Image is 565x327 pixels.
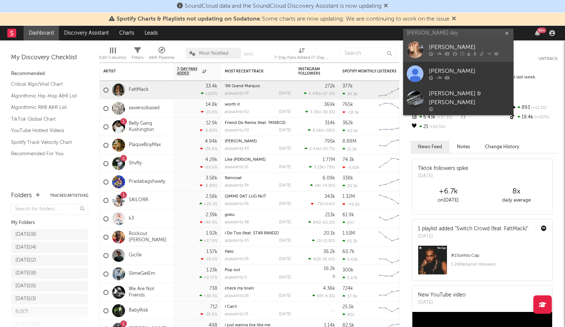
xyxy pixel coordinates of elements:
[298,265,335,283] div: 0
[132,53,143,62] div: Filters
[321,184,334,188] span: -74.8 %
[279,110,291,114] div: [DATE]
[342,102,353,107] div: 765k
[129,271,155,277] a: SlimeGetEm
[305,110,335,114] div: ( )
[324,102,335,107] div: 369k
[429,43,510,52] div: [PERSON_NAME]
[449,141,477,153] button: Notes
[279,276,291,280] div: [DATE]
[206,84,217,89] div: 33.4k
[200,146,217,151] div: -29.8 %
[11,191,32,200] div: Folders
[11,53,88,62] div: My Discovery Checklist
[279,220,291,224] div: [DATE]
[11,306,88,317] a: 6/2(7)
[342,257,358,262] div: 4.63k
[185,3,381,9] span: SoundCloud data and the SoundCloud Discovery Assistant is now updating
[129,105,160,111] a: xaviersobased
[342,213,354,217] div: 61.9k
[342,220,354,225] div: 657
[376,99,409,118] svg: Chart title
[225,202,249,206] div: popularity: 56
[117,16,260,22] span: Spotify Charts & Playlists not updating on Sodatone
[225,195,266,199] a: GIMME DAT LUG NUT
[129,197,148,203] a: SAILORR
[324,139,335,144] div: 795k
[225,147,249,151] div: popularity: 45
[199,51,228,56] span: Most Notified
[325,84,335,89] div: 272k
[201,257,217,262] div: -19.5 %
[129,87,149,93] a: FattMack
[50,194,88,198] button: Tracked Artists(41)
[342,239,358,244] div: 65.2k
[129,160,142,167] a: Shvfty
[418,173,468,180] div: [DATE]
[200,220,217,225] div: -46.9 %
[317,294,322,298] span: 89
[451,260,547,269] div: 1.26M playlist followers
[304,91,335,96] div: ( )
[376,154,409,173] svg: Chart title
[24,26,59,40] a: Dashboard
[225,220,249,224] div: popularity: 38
[533,115,549,120] span: +337 %
[225,287,291,291] div: check my brain
[225,103,240,107] a: worth it
[149,44,175,65] div: A&R Pipeline
[99,53,126,62] div: Edit Columns
[225,250,291,254] div: Halo
[313,221,320,225] span: 841
[177,67,200,76] span: 7-Day Fans Added
[15,256,36,265] div: [DATE] ( 2 )
[324,194,335,199] div: 343k
[129,121,170,133] a: Belly Gang Kushington
[15,230,36,239] div: [DATE] ( 8 )
[323,202,334,206] span: +64 %
[274,53,329,62] div: 7-Day Fans Added (7-Day Fans Added)
[325,166,334,170] span: -73 %
[225,305,237,309] a: I Can't
[199,275,217,280] div: +0.57 %
[274,44,329,65] div: 7-Day Fans Added (7-Day Fans Added)
[279,184,291,188] div: [DATE]
[225,128,249,132] div: popularity: 50
[455,226,528,231] a: "Switch Crowd (feat. FattMack)"
[279,165,291,169] div: [DATE]
[117,16,449,22] span: : Some charts are now updating. We are continuing to work on the issue
[225,268,291,272] div: Pop out
[411,113,459,122] div: 6.43k
[321,110,334,114] span: -39.3 %
[308,128,335,133] div: ( )
[200,238,217,243] div: +17.9 %
[225,294,249,298] div: popularity: 26
[436,115,452,120] span: +27.3 %
[342,139,356,144] div: 8.88M
[309,92,319,96] span: 6.43k
[201,110,217,114] div: -15.6 %
[225,165,248,169] div: popularity: 15
[206,213,217,217] div: 2.39k
[317,239,321,243] span: 15
[376,302,409,320] svg: Chart title
[279,202,291,206] div: [DATE]
[376,81,409,99] svg: Chart title
[323,176,335,181] div: 6.09k
[305,146,335,151] div: ( )
[342,176,353,181] div: 338k
[11,255,88,266] a: [DATE](2)
[11,204,88,215] input: Search for folders...
[342,121,353,125] div: 362k
[206,176,217,181] div: 3.58k
[376,283,409,302] svg: Chart title
[376,265,409,283] svg: Chart title
[323,157,335,162] div: 1.77M
[342,128,358,133] div: 60.5k
[313,129,323,133] span: 8.56k
[225,158,266,162] a: Like [PERSON_NAME]
[244,52,253,56] button: Save
[210,305,217,309] div: 712
[324,129,334,133] span: -28 %
[376,118,409,136] svg: Chart title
